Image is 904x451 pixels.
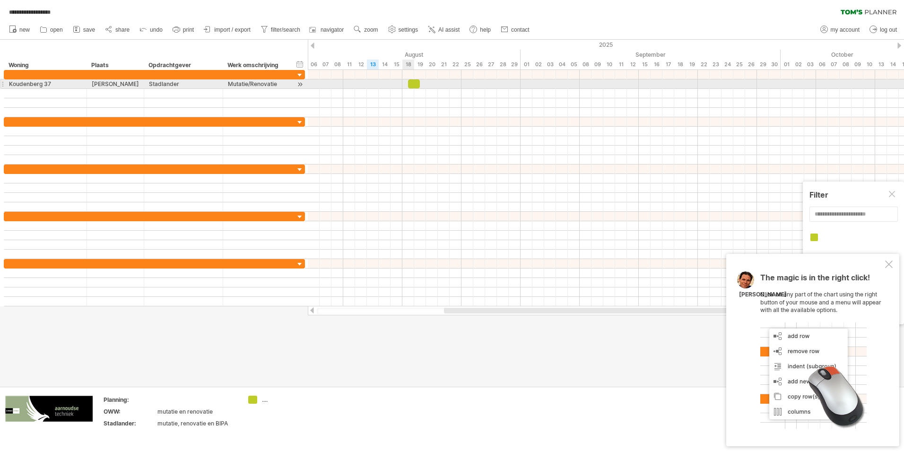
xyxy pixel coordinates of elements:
div: Wednesday, 24 September 2025 [721,60,733,69]
div: mutatie, renovatie en BIPA [157,419,237,427]
div: [PERSON_NAME] [739,291,787,299]
div: Friday, 26 September 2025 [745,60,757,69]
div: mutatie en renovatie [157,408,237,416]
div: Monday, 1 September 2025 [521,60,532,69]
div: Tuesday, 2 September 2025 [532,60,544,69]
a: log out [867,24,900,36]
span: help [480,26,491,33]
div: Koudenberg 37 [9,79,82,88]
div: Wednesday, 20 August 2025 [426,60,438,69]
div: Friday, 8 August 2025 [331,60,343,69]
div: [PERSON_NAME] [92,79,139,88]
div: Thursday, 14 August 2025 [379,60,391,69]
div: Friday, 19 September 2025 [686,60,698,69]
div: Tuesday, 26 August 2025 [473,60,485,69]
div: Thursday, 25 September 2025 [733,60,745,69]
a: open [37,24,66,36]
span: The magic is in the right click! [760,273,870,287]
a: settings [386,24,421,36]
span: new [19,26,30,33]
a: new [7,24,33,36]
a: filter/search [258,24,303,36]
div: Friday, 5 September 2025 [568,60,580,69]
a: my account [818,24,862,36]
span: contact [511,26,530,33]
div: Wednesday, 10 September 2025 [603,60,615,69]
div: Thursday, 21 August 2025 [438,60,450,69]
a: share [103,24,132,36]
div: Monday, 6 October 2025 [816,60,828,69]
div: Wednesday, 13 August 2025 [367,60,379,69]
div: Friday, 3 October 2025 [804,60,816,69]
div: Thursday, 28 August 2025 [497,60,509,69]
div: Monday, 25 August 2025 [461,60,473,69]
div: Friday, 22 August 2025 [450,60,461,69]
div: Friday, 29 August 2025 [509,60,521,69]
a: AI assist [426,24,462,36]
div: Tuesday, 16 September 2025 [651,60,662,69]
span: log out [880,26,897,33]
div: Thursday, 18 September 2025 [674,60,686,69]
div: Tuesday, 30 September 2025 [769,60,781,69]
div: Thursday, 9 October 2025 [852,60,863,69]
a: navigator [308,24,347,36]
div: Plaats [91,61,139,70]
div: Click on any part of the chart using the right button of your mouse and a menu will appear with a... [760,274,883,429]
div: September 2025 [521,50,781,60]
span: open [50,26,63,33]
div: Wednesday, 17 September 2025 [662,60,674,69]
div: Friday, 10 October 2025 [863,60,875,69]
a: zoom [351,24,381,36]
div: August 2025 [272,50,521,60]
div: Tuesday, 14 October 2025 [887,60,899,69]
span: save [83,26,95,33]
div: Friday, 15 August 2025 [391,60,402,69]
div: Monday, 8 September 2025 [580,60,591,69]
span: filter/search [271,26,300,33]
div: Mutatie/Renovatie [228,79,290,88]
div: Monday, 29 September 2025 [757,60,769,69]
div: OWW: [104,408,156,416]
div: Tuesday, 7 October 2025 [828,60,840,69]
span: settings [399,26,418,33]
span: zoom [364,26,378,33]
span: my account [831,26,860,33]
div: Friday, 12 September 2025 [627,60,639,69]
a: import / export [201,24,253,36]
div: Filter [809,190,897,199]
div: Planning: [104,396,156,404]
div: Thursday, 4 September 2025 [556,60,568,69]
span: import / export [214,26,251,33]
span: from / to [808,253,839,263]
a: contact [498,24,532,36]
span: navigator [321,26,344,33]
div: Monday, 11 August 2025 [343,60,355,69]
div: Thursday, 11 September 2025 [615,60,627,69]
div: Stadlander: [104,419,156,427]
div: Wednesday, 8 October 2025 [840,60,852,69]
img: 108f2fa2-ed66-419c-9970-271c01689e3c.png [5,396,93,441]
div: Tuesday, 23 September 2025 [710,60,721,69]
div: Werk omschrijving [227,61,289,70]
div: .... [262,396,313,404]
span: next 30 days [852,253,895,263]
div: Wednesday, 1 October 2025 [781,60,792,69]
a: undo [137,24,165,36]
div: Monday, 13 October 2025 [875,60,887,69]
span: undo [150,26,163,33]
div: Woning [9,61,81,70]
div: Wednesday, 27 August 2025 [485,60,497,69]
span: share [115,26,130,33]
a: help [467,24,494,36]
div: Monday, 22 September 2025 [698,60,710,69]
div: Thursday, 2 October 2025 [792,60,804,69]
span: print [183,26,194,33]
div: Monday, 18 August 2025 [402,60,414,69]
div: Wednesday, 3 September 2025 [544,60,556,69]
div: Monday, 15 September 2025 [639,60,651,69]
div: Wednesday, 6 August 2025 [308,60,320,69]
div: Stadlander [149,79,218,88]
div: Tuesday, 19 August 2025 [414,60,426,69]
a: save [70,24,98,36]
div: scroll to activity [296,79,304,89]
